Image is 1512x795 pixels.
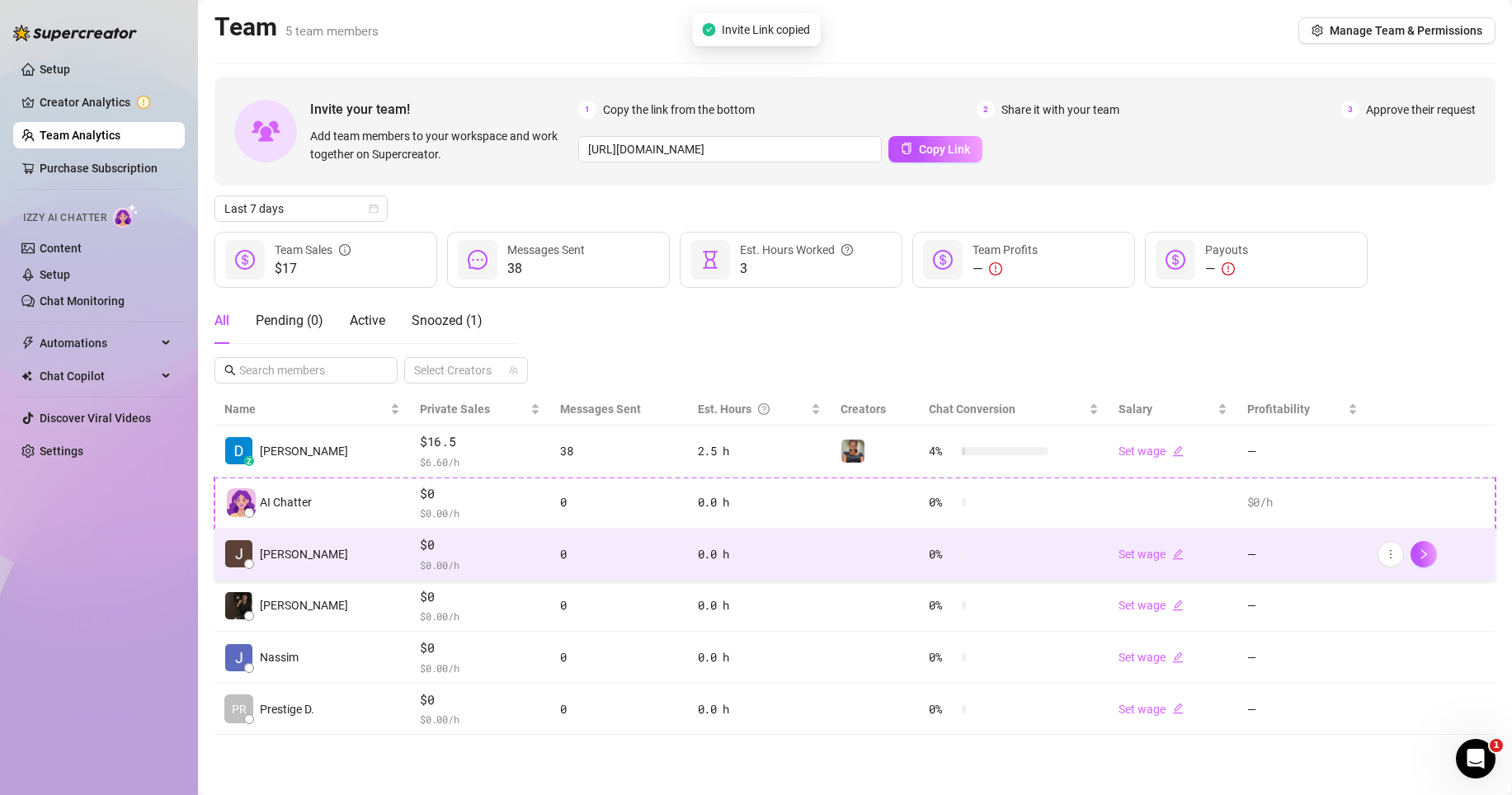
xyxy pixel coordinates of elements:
a: Set wageedit [1119,599,1184,612]
span: 0 % [929,545,955,563]
button: Copy Link [888,136,982,162]
h2: Team [214,12,379,43]
th: Name [214,393,410,426]
span: [PERSON_NAME] [260,442,348,460]
span: Add team members to your workspace and work together on Supercreator. [310,127,572,163]
span: Snoozed ( 1 ) [412,313,483,328]
span: $ 6.60 /h [420,454,540,470]
span: message [468,250,488,270]
span: Automations [40,330,157,356]
span: question-circle [841,241,853,259]
span: setting [1312,25,1323,36]
span: question-circle [758,400,770,418]
a: Content [40,242,82,255]
div: 0.0 h [698,493,821,511]
span: 2 [977,101,995,119]
span: 1 [1490,739,1503,752]
span: info-circle [339,241,351,259]
span: [PERSON_NAME] [260,596,348,614]
div: 0 [560,700,677,718]
span: check-circle [702,23,715,36]
span: hourglass [700,250,720,270]
span: exclamation-circle [989,262,1002,275]
span: dollar-circle [933,250,953,270]
span: Chat Copilot [40,363,157,389]
span: $16.5 [420,432,540,452]
span: Active [350,313,385,328]
input: Search members [239,361,374,379]
img: izzy-ai-chatter-avatar-DDCN_rTZ.svg [227,488,256,517]
span: 0 % [929,700,955,718]
div: $0 /h [1247,493,1358,511]
img: madison [841,440,864,463]
div: All [214,311,229,331]
span: Profitability [1247,402,1310,416]
span: edit [1172,445,1184,457]
span: $ 0.00 /h [420,557,540,573]
a: Creator Analytics exclamation-circle [40,89,172,115]
span: dollar-circle [1166,250,1185,270]
span: Name [224,400,387,418]
span: Payouts [1205,243,1248,256]
span: Izzy AI Chatter [23,210,106,226]
span: Private Sales [420,402,490,416]
span: Invite your team! [310,99,578,120]
td: — [1237,581,1368,633]
a: Setup [40,268,70,281]
span: Copy Link [919,143,970,156]
span: $0 [420,535,540,555]
div: 0.0 h [698,648,821,666]
span: AI Chatter [260,493,312,511]
div: 0 [560,545,677,563]
span: edit [1172,652,1184,663]
span: Messages Sent [507,243,585,256]
span: [PERSON_NAME] [260,545,348,563]
img: AI Chatter [113,204,139,228]
a: Set wageedit [1119,445,1184,458]
span: $0 [420,484,540,504]
div: 0 [560,493,677,511]
td: — [1237,426,1368,477]
img: Chat Copilot [21,370,32,382]
img: James Darbyshir… [225,540,252,567]
span: copy [901,143,912,154]
span: $ 0.00 /h [420,711,540,727]
div: Team Sales [275,241,351,259]
span: $ 0.00 /h [420,608,540,624]
div: 0 [560,596,677,614]
span: Last 7 days [224,196,378,221]
span: 3 [1341,101,1359,119]
span: Invite Link copied [722,21,810,39]
span: Team Profits [973,243,1038,256]
span: edit [1172,600,1184,611]
span: Messages Sent [560,402,641,416]
a: Chat Monitoring [40,294,125,308]
img: Nassim [225,644,252,671]
span: $ 0.00 /h [420,505,540,521]
div: 2.5 h [698,442,821,460]
span: calendar [369,204,379,214]
td: — [1237,632,1368,684]
span: Salary [1119,402,1152,416]
span: Copy the link from the bottom [603,101,755,119]
a: Set wageedit [1119,651,1184,664]
span: PR [232,700,247,718]
span: $17 [275,259,351,279]
span: Share it with your team [1001,101,1119,119]
span: 5 team members [285,24,379,39]
span: 0 % [929,596,955,614]
a: Team Analytics [40,129,120,142]
div: — [973,259,1038,279]
div: Est. Hours Worked [740,241,853,259]
a: Set wageedit [1119,548,1184,561]
div: Pending ( 0 ) [256,311,323,331]
img: Daniel jones [225,437,252,464]
button: Manage Team & Permissions [1298,17,1496,44]
th: Creators [831,393,920,426]
span: Nassim [260,648,299,666]
span: dollar-circle [235,250,255,270]
img: logo-BBDzfeDw.svg [13,25,137,41]
span: 3 [740,259,853,279]
span: right [1418,548,1430,560]
a: Discover Viral Videos [40,412,151,425]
